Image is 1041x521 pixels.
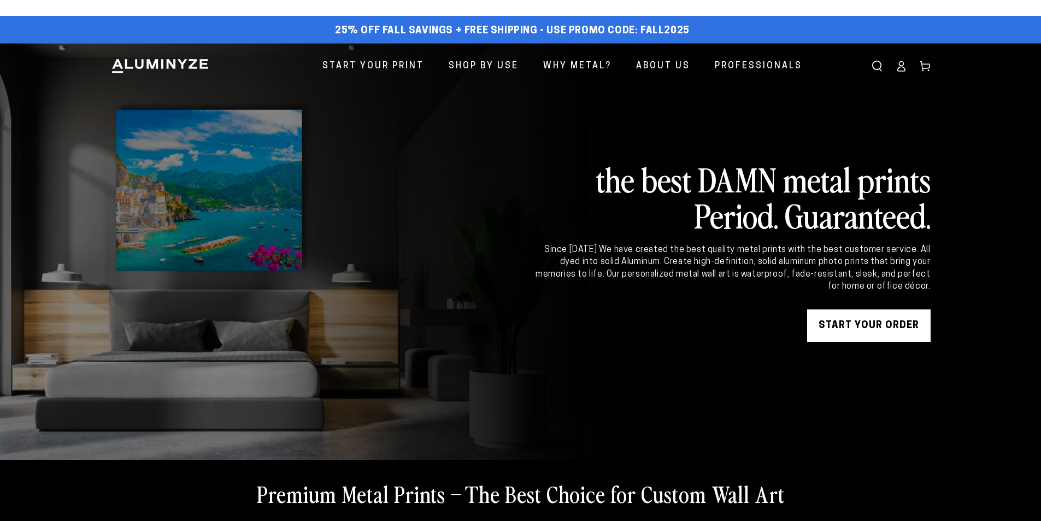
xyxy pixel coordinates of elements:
[449,58,519,74] span: Shop By Use
[257,479,785,508] h2: Premium Metal Prints – The Best Choice for Custom Wall Art
[715,58,802,74] span: Professionals
[707,52,810,81] a: Professionals
[628,52,698,81] a: About Us
[335,25,690,37] span: 25% off FALL Savings + Free Shipping - Use Promo Code: FALL2025
[535,52,620,81] a: Why Metal?
[322,58,424,74] span: Start Your Print
[534,161,931,233] h2: the best DAMN metal prints Period. Guaranteed.
[807,309,931,342] a: START YOUR Order
[865,54,889,78] summary: Search our site
[314,52,432,81] a: Start Your Print
[111,58,209,74] img: Aluminyze
[636,58,690,74] span: About Us
[534,244,931,293] div: Since [DATE] We have created the best quality metal prints with the best customer service. All dy...
[440,52,527,81] a: Shop By Use
[543,58,611,74] span: Why Metal?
